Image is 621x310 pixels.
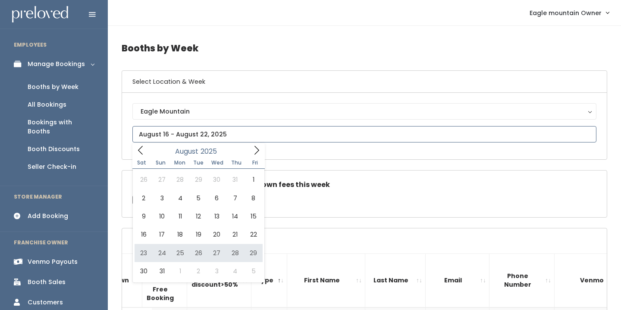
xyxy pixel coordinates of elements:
[171,207,189,225] span: August 11, 2025
[135,225,153,244] span: August 16, 2025
[244,207,262,225] span: August 15, 2025
[153,225,171,244] span: August 17, 2025
[28,212,68,221] div: Add Booking
[28,257,78,266] div: Venmo Payouts
[226,262,244,280] span: September 4, 2025
[287,253,365,307] th: First Name: activate to sort column ascending
[244,189,262,207] span: August 8, 2025
[226,171,244,189] span: July 31, 2025
[132,126,596,142] input: August 16 - August 22, 2025
[208,171,226,189] span: July 30, 2025
[244,171,262,189] span: August 1, 2025
[135,262,153,280] span: August 30, 2025
[28,60,85,69] div: Manage Bookings
[251,253,287,307] th: Type: activate to sort column descending
[135,244,153,262] span: August 23, 2025
[170,160,189,165] span: Mon
[226,244,244,262] span: August 28, 2025
[122,36,607,60] h4: Booths by Week
[132,103,596,120] button: Eagle Mountain
[12,6,68,23] img: preloved logo
[226,207,244,225] span: August 14, 2025
[208,207,226,225] span: August 13, 2025
[365,253,426,307] th: Last Name: activate to sort column ascending
[189,171,207,189] span: July 29, 2025
[28,82,78,92] div: Booths by Week
[135,171,153,189] span: July 26, 2025
[171,244,189,262] span: August 25, 2025
[28,100,66,109] div: All Bookings
[135,207,153,225] span: August 9, 2025
[489,253,555,307] th: Phone Number: activate to sort column ascending
[153,189,171,207] span: August 3, 2025
[171,189,189,207] span: August 4, 2025
[208,244,226,262] span: August 27, 2025
[28,278,66,287] div: Booth Sales
[208,189,226,207] span: August 6, 2025
[521,3,618,22] a: Eagle mountain Owner
[189,244,207,262] span: August 26, 2025
[189,225,207,244] span: August 19, 2025
[426,253,489,307] th: Email: activate to sort column ascending
[189,262,207,280] span: September 2, 2025
[28,118,94,136] div: Bookings with Booths
[246,160,265,165] span: Fri
[135,189,153,207] span: August 2, 2025
[175,148,198,155] span: August
[244,225,262,244] span: August 22, 2025
[153,244,171,262] span: August 24, 2025
[198,146,224,157] input: Year
[132,160,151,165] span: Sat
[208,262,226,280] span: September 3, 2025
[171,262,189,280] span: September 1, 2025
[530,8,602,18] span: Eagle mountain Owner
[208,225,226,244] span: August 20, 2025
[208,160,227,165] span: Wed
[244,262,262,280] span: September 5, 2025
[28,162,76,171] div: Seller Check-in
[151,160,170,165] span: Sun
[189,189,207,207] span: August 5, 2025
[153,207,171,225] span: August 10, 2025
[226,189,244,207] span: August 7, 2025
[171,225,189,244] span: August 18, 2025
[153,262,171,280] span: August 31, 2025
[122,71,607,93] h6: Select Location & Week
[141,107,588,116] div: Eagle Mountain
[189,160,208,165] span: Tue
[226,225,244,244] span: August 21, 2025
[28,298,63,307] div: Customers
[244,244,262,262] span: August 29, 2025
[153,171,171,189] span: July 27, 2025
[227,160,246,165] span: Thu
[189,207,207,225] span: August 12, 2025
[132,181,596,189] h5: Check this box if there are no takedown fees this week
[171,171,189,189] span: July 28, 2025
[28,145,80,154] div: Booth Discounts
